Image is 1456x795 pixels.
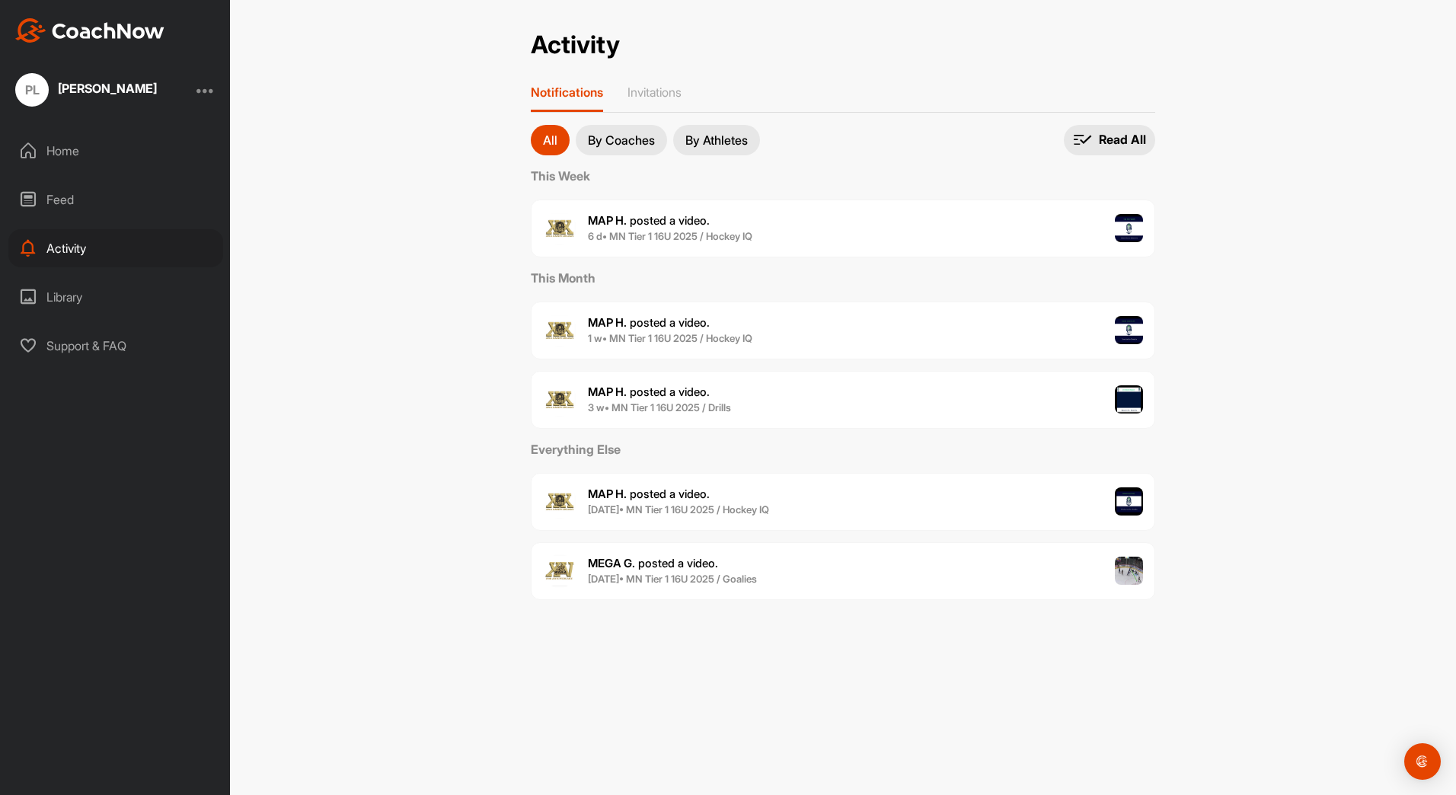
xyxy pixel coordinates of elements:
button: All [531,125,570,155]
img: post image [1115,214,1144,243]
img: user avatar [543,314,576,347]
span: posted a video . [588,213,710,228]
span: posted a video . [588,556,718,570]
img: post image [1115,385,1144,414]
img: user avatar [543,554,576,588]
b: 3 w • MN Tier 1 16U 2025 / Drills [588,401,731,413]
label: This Week [531,167,1155,185]
b: 6 d • MN Tier 1 16U 2025 / Hockey IQ [588,230,752,242]
p: All [543,134,557,146]
div: Open Intercom Messenger [1404,743,1441,780]
b: [DATE] • MN Tier 1 16U 2025 / Hockey IQ [588,503,769,516]
button: By Athletes [673,125,760,155]
div: Support & FAQ [8,327,223,365]
h2: Activity [531,30,620,60]
b: MAP H. [588,213,627,228]
div: Home [8,132,223,170]
p: By Athletes [685,134,748,146]
b: [DATE] • MN Tier 1 16U 2025 / Goalies [588,573,757,585]
img: post image [1115,557,1144,586]
span: posted a video . [588,315,710,330]
div: Feed [8,180,223,219]
p: Notifications [531,85,603,100]
b: MAP H. [588,487,627,501]
img: post image [1115,316,1144,345]
b: 1 w • MN Tier 1 16U 2025 / Hockey IQ [588,332,752,344]
img: user avatar [543,383,576,417]
span: posted a video . [588,385,710,399]
b: MAP H. [588,315,627,330]
label: Everything Else [531,440,1155,458]
button: By Coaches [576,125,667,155]
img: user avatar [543,485,576,519]
p: Invitations [627,85,682,100]
img: CoachNow [15,18,164,43]
span: posted a video . [588,487,710,501]
label: This Month [531,269,1155,287]
img: post image [1115,487,1144,516]
b: MAP H. [588,385,627,399]
p: Read All [1099,132,1146,148]
b: MEGA G. [588,556,635,570]
img: user avatar [543,212,576,245]
div: [PERSON_NAME] [58,82,157,94]
div: PL [15,73,49,107]
div: Library [8,278,223,316]
div: Activity [8,229,223,267]
p: By Coaches [588,134,655,146]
